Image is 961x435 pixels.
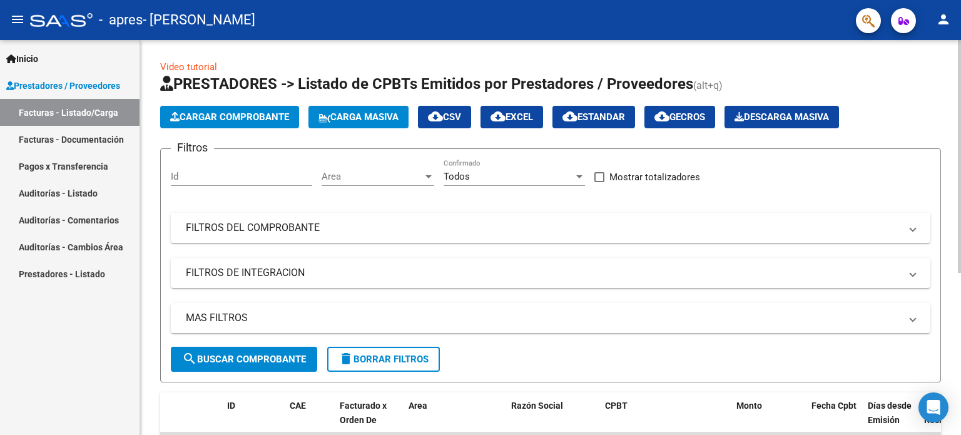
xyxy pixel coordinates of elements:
mat-icon: cloud_download [428,109,443,124]
button: Descarga Masiva [725,106,839,128]
mat-panel-title: MAS FILTROS [186,311,900,325]
span: Estandar [562,111,625,123]
span: CPBT [605,401,628,411]
button: Estandar [552,106,635,128]
mat-icon: cloud_download [562,109,577,124]
span: ID [227,401,235,411]
span: Fecha Recibido [924,401,959,425]
span: PRESTADORES -> Listado de CPBTs Emitidos por Prestadores / Proveedores [160,75,693,93]
mat-icon: search [182,351,197,366]
span: Fecha Cpbt [811,401,857,411]
span: Carga Masiva [318,111,399,123]
span: Borrar Filtros [338,354,429,365]
mat-panel-title: FILTROS DEL COMPROBANTE [186,221,900,235]
button: CSV [418,106,471,128]
span: Gecros [654,111,705,123]
button: Borrar Filtros [327,347,440,372]
span: Monto [736,401,762,411]
mat-expansion-panel-header: MAS FILTROS [171,303,930,333]
mat-expansion-panel-header: FILTROS DEL COMPROBANTE [171,213,930,243]
mat-icon: cloud_download [491,109,506,124]
button: Buscar Comprobante [171,347,317,372]
mat-icon: person [936,12,951,27]
app-download-masive: Descarga masiva de comprobantes (adjuntos) [725,106,839,128]
span: Area [409,401,427,411]
span: CSV [428,111,461,123]
span: Prestadores / Proveedores [6,79,120,93]
button: Cargar Comprobante [160,106,299,128]
a: Video tutorial [160,61,217,73]
span: Inicio [6,52,38,66]
h3: Filtros [171,139,214,156]
span: Area [322,171,423,182]
button: Carga Masiva [308,106,409,128]
span: Buscar Comprobante [182,354,306,365]
span: (alt+q) [693,79,723,91]
span: Descarga Masiva [735,111,829,123]
span: - apres [99,6,143,34]
span: Cargar Comprobante [170,111,289,123]
div: Open Intercom Messenger [918,392,948,422]
span: EXCEL [491,111,533,123]
span: Facturado x Orden De [340,401,387,425]
button: EXCEL [480,106,543,128]
mat-expansion-panel-header: FILTROS DE INTEGRACION [171,258,930,288]
span: - [PERSON_NAME] [143,6,255,34]
span: Días desde Emisión [868,401,912,425]
span: Todos [444,171,470,182]
span: Razón Social [511,401,563,411]
span: Mostrar totalizadores [609,170,700,185]
span: CAE [290,401,306,411]
mat-icon: delete [338,351,353,366]
mat-icon: cloud_download [654,109,669,124]
mat-panel-title: FILTROS DE INTEGRACION [186,266,900,280]
button: Gecros [644,106,715,128]
mat-icon: menu [10,12,25,27]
